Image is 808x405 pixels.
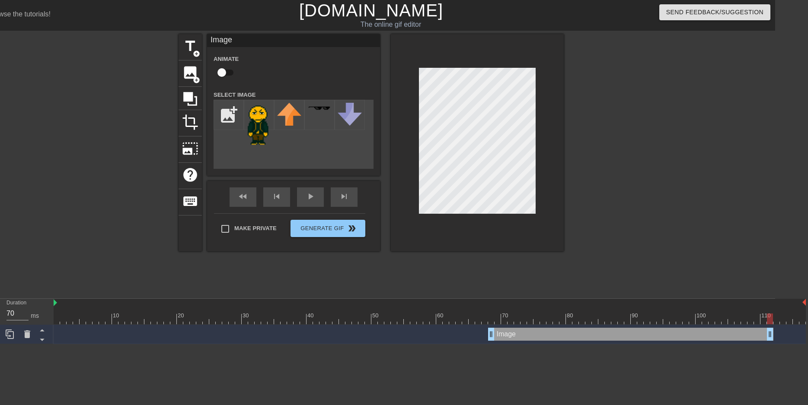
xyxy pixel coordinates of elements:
div: 110 [761,311,772,320]
div: The online gif editor [241,19,541,30]
span: add_circle [193,50,200,57]
label: Animate [214,55,239,63]
label: Select Image [214,91,256,99]
span: photo_size_select_large [182,140,198,157]
button: Generate Gif [291,220,365,237]
button: Send Feedback/Suggestion [659,4,770,20]
span: double_arrow [347,223,357,234]
div: 70 [502,311,510,320]
div: 100 [696,311,707,320]
div: 60 [437,311,445,320]
span: keyboard [182,193,198,209]
label: Duration [6,301,26,306]
img: downvote.png [338,103,362,126]
span: help [182,167,198,183]
span: skip_next [339,191,349,202]
span: play_arrow [305,191,316,202]
div: 20 [178,311,185,320]
div: 80 [567,311,575,320]
div: Image [207,34,380,47]
span: drag_handle [487,330,495,339]
span: Make Private [234,224,277,233]
div: 50 [372,311,380,320]
a: [DOMAIN_NAME] [299,1,443,20]
span: skip_previous [271,191,282,202]
div: 30 [243,311,250,320]
div: 10 [113,311,121,320]
div: ms [31,311,39,320]
img: deal-with-it.png [307,106,332,111]
span: title [182,38,198,54]
span: image [182,64,198,81]
span: crop [182,114,198,130]
span: drag_handle [766,330,774,339]
img: upvote.png [277,103,301,126]
span: Send Feedback/Suggestion [666,7,763,18]
span: fast_rewind [238,191,248,202]
span: add_circle [193,76,200,84]
span: Generate Gif [294,223,362,234]
img: ohTE3-spr_susied_dark_eyes_2.png [247,103,271,146]
img: bound-end.png [802,299,806,306]
div: 90 [632,311,639,320]
div: 40 [307,311,315,320]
